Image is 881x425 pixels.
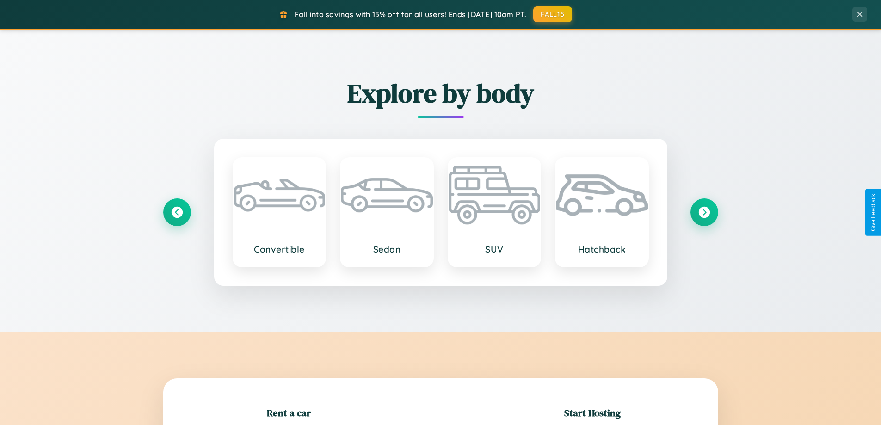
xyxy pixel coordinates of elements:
[458,244,531,255] h3: SUV
[350,244,424,255] h3: Sedan
[295,10,526,19] span: Fall into savings with 15% off for all users! Ends [DATE] 10am PT.
[870,194,876,231] div: Give Feedback
[163,75,718,111] h2: Explore by body
[565,244,639,255] h3: Hatchback
[243,244,316,255] h3: Convertible
[267,406,311,419] h2: Rent a car
[533,6,572,22] button: FALL15
[564,406,621,419] h2: Start Hosting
